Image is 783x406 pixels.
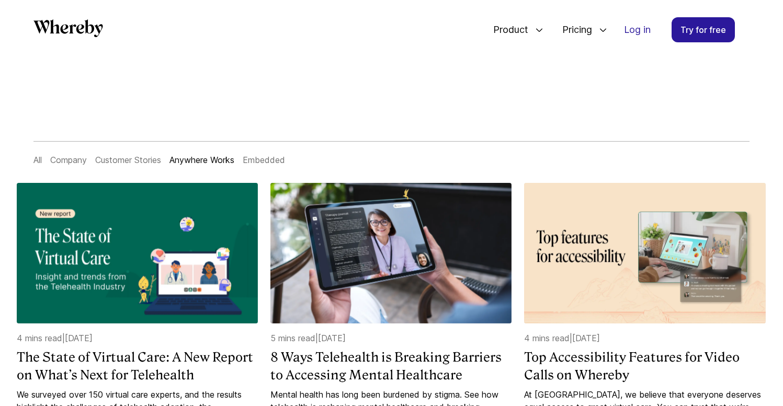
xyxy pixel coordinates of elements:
p: 4 mins read | [DATE] [524,332,765,344]
a: Embedded [243,155,285,165]
a: Company [50,155,87,165]
a: All [33,155,42,165]
a: Log in [616,18,659,42]
a: Customer Stories [95,155,161,165]
a: Top Accessibility Features for Video Calls on Whereby [524,349,765,384]
a: Try for free [672,17,735,42]
span: Pricing [552,13,595,47]
span: Product [483,13,531,47]
a: 8 Ways Telehealth is Breaking Barriers to Accessing Mental Healthcare [270,349,512,384]
a: The State of Virtual Care: A New Report on What’s Next for Telehealth [17,349,258,384]
svg: Whereby [33,19,103,37]
p: 4 mins read | [DATE] [17,332,258,344]
p: 5 mins read | [DATE] [270,332,512,344]
a: Whereby [33,19,103,41]
a: Anywhere Works [169,155,234,165]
